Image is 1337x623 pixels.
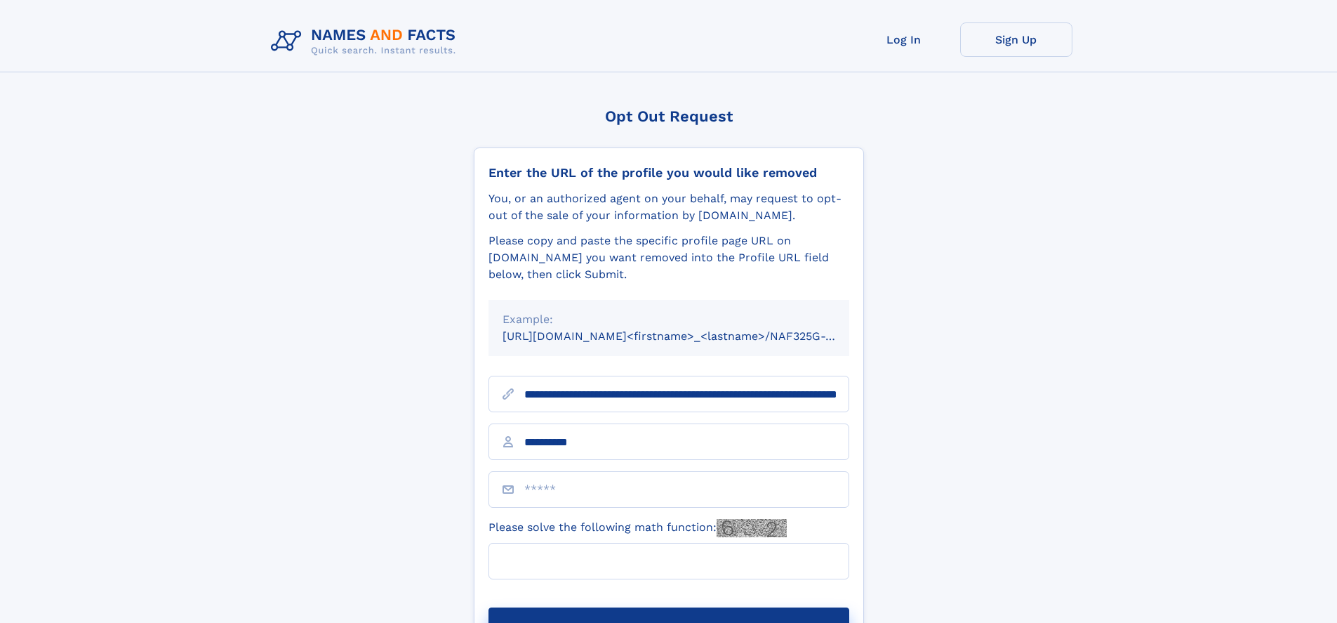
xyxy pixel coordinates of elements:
small: [URL][DOMAIN_NAME]<firstname>_<lastname>/NAF325G-xxxxxxxx [503,329,876,343]
div: Opt Out Request [474,107,864,125]
div: Please copy and paste the specific profile page URL on [DOMAIN_NAME] you want removed into the Pr... [488,232,849,283]
img: Logo Names and Facts [265,22,467,60]
a: Sign Up [960,22,1072,57]
div: You, or an authorized agent on your behalf, may request to opt-out of the sale of your informatio... [488,190,849,224]
a: Log In [848,22,960,57]
div: Enter the URL of the profile you would like removed [488,165,849,181]
div: Example: [503,311,835,328]
label: Please solve the following math function: [488,519,787,537]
